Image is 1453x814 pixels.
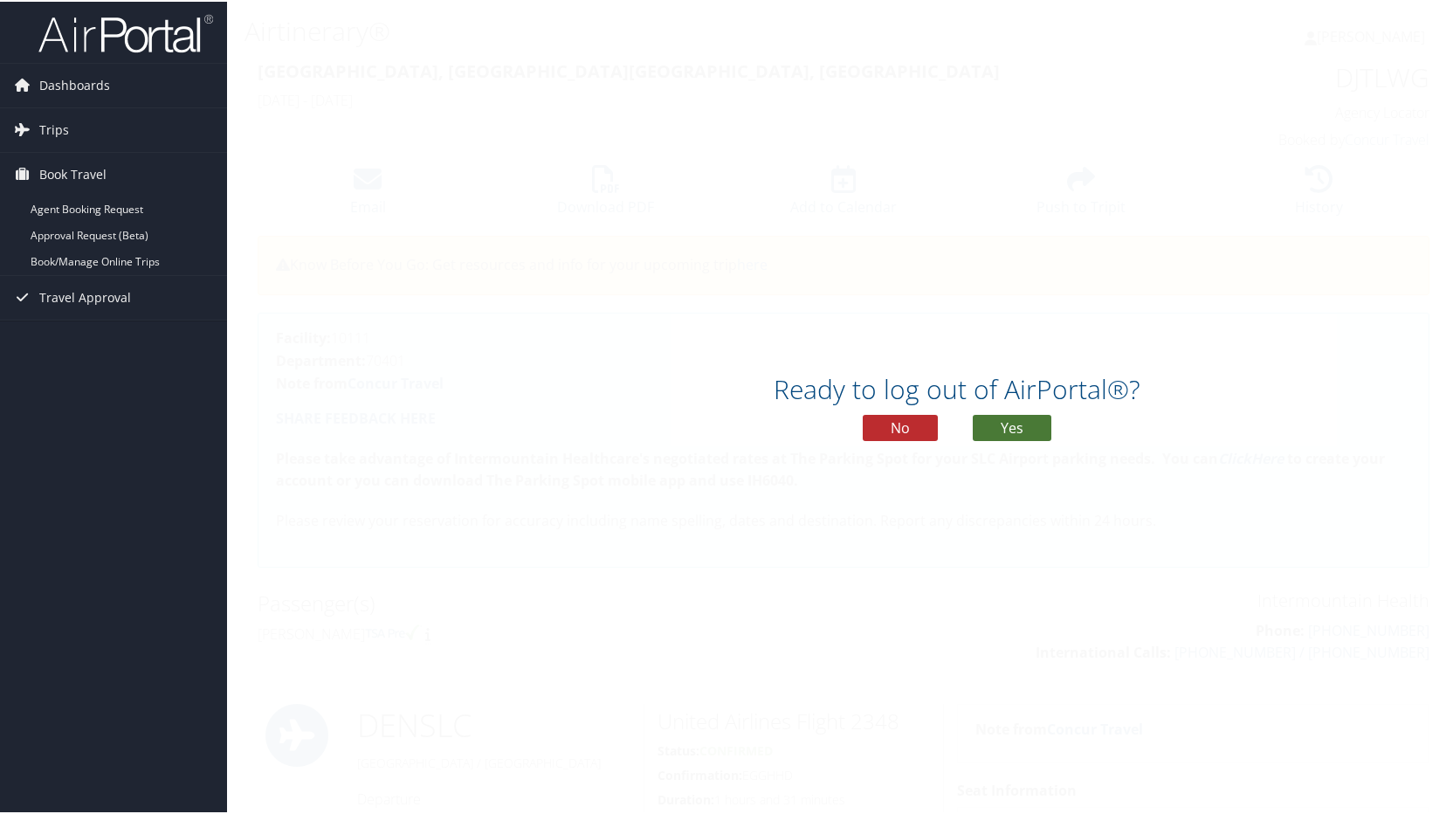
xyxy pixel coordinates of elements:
img: airportal-logo.png [38,11,213,52]
span: Travel Approval [39,274,131,318]
span: Book Travel [39,151,107,195]
button: Yes [973,413,1051,439]
span: Trips [39,107,69,150]
button: No [863,413,938,439]
span: Dashboards [39,62,110,106]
